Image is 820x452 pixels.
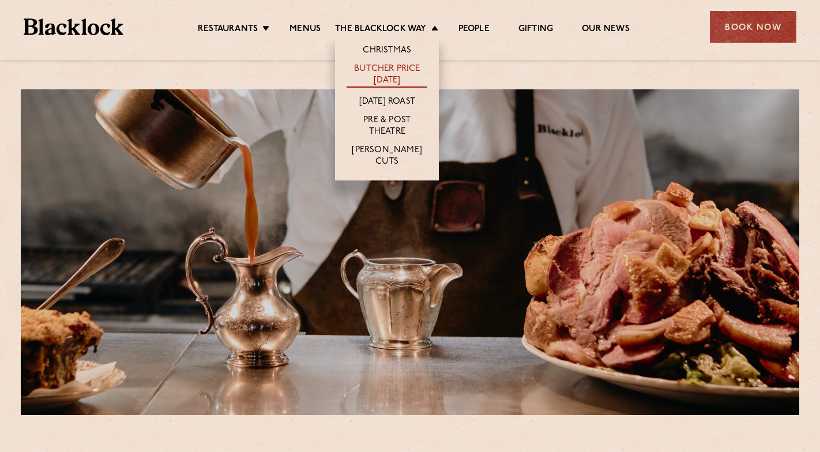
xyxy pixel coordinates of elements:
[582,24,630,36] a: Our News
[710,11,796,43] div: Book Now
[347,63,427,88] a: Butcher Price [DATE]
[335,24,426,36] a: The Blacklock Way
[363,45,411,58] a: Christmas
[347,145,427,169] a: [PERSON_NAME] Cuts
[518,24,553,36] a: Gifting
[289,24,321,36] a: Menus
[458,24,490,36] a: People
[359,96,415,109] a: [DATE] Roast
[198,24,258,36] a: Restaurants
[347,115,427,139] a: Pre & Post Theatre
[24,18,123,35] img: BL_Textured_Logo-footer-cropped.svg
